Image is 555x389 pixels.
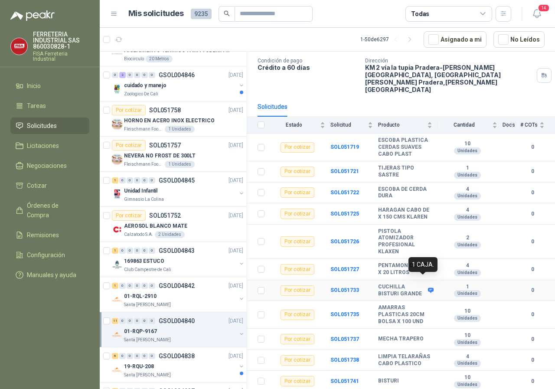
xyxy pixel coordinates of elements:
div: Unidades [454,242,481,248]
span: Cotizar [27,181,47,190]
p: [DATE] [229,71,243,79]
th: # COTs [520,117,555,134]
a: SOL051738 [330,357,359,363]
div: Por cotizar [281,355,314,366]
b: SOL051727 [330,266,359,272]
img: Company Logo [112,49,122,59]
p: Condición de pago [258,58,358,64]
a: Remisiones [10,227,89,243]
p: Zoologico De Cali [124,91,158,98]
p: GSOL004843 [159,248,195,254]
b: MECHA TRAPERO [378,336,424,343]
b: SOL051733 [330,287,359,293]
div: 0 [141,248,148,254]
b: 10 [437,308,497,315]
a: SOL051735 [330,311,359,317]
b: 4 [437,262,497,269]
a: SOL051722 [330,190,359,196]
div: Unidades [454,290,481,297]
p: NEVERA NO FROST DE 300LT [124,152,196,160]
b: SOL051725 [330,211,359,217]
div: 0 [119,283,126,289]
p: AEROSOL BLANCO MATE [124,222,187,230]
a: Por cotizarSOL051758[DATE] Company LogoHORNO EN ACERO INOX ELECTRICOFleischmann Foods S.A.1 Unidades [100,101,247,137]
div: 0 [149,248,155,254]
p: 19-RQU-208 [124,363,154,371]
p: 01-RQL-2910 [124,292,157,301]
p: Santa [PERSON_NAME] [124,301,171,308]
a: Órdenes de Compra [10,197,89,223]
div: 0 [134,353,140,359]
b: 0 [520,335,545,343]
b: 1 [437,165,497,172]
div: 11 [112,318,118,324]
div: 1 Unidades [165,161,195,168]
th: Docs [503,117,520,134]
p: Gimnasio La Colina [124,196,164,203]
div: Unidades [454,147,481,154]
div: 0 [119,177,126,183]
b: 0 [520,189,545,197]
div: 1 [112,283,118,289]
p: Santa [PERSON_NAME] [124,372,171,379]
span: Órdenes de Compra [27,201,81,220]
a: SOL051737 [330,336,359,342]
b: HARAGAN CABO DE X 150 CMS KLAREN [378,207,432,220]
p: [DATE] [229,282,243,290]
p: [DATE] [229,352,243,360]
div: 1 CAJA. [408,257,437,272]
p: GSOL004845 [159,177,195,183]
p: [DATE] [229,106,243,114]
div: 0 [149,177,155,183]
img: Company Logo [112,224,122,235]
a: Solicitudes [10,118,89,134]
p: 01-RQP-9167 [124,327,157,336]
div: 6 [112,353,118,359]
div: 1 [112,248,118,254]
b: BISTURI [378,378,399,385]
div: 2 Unidades [155,231,185,238]
div: 0 [149,318,155,324]
span: 9235 [191,9,212,19]
div: 0 [141,283,148,289]
div: Por cotizar [281,264,314,275]
img: Company Logo [112,154,122,164]
div: 0 [149,72,155,78]
a: Inicio [10,78,89,94]
b: 4 [437,353,497,360]
p: SOL051758 [149,107,181,113]
a: SOL051721 [330,168,359,174]
a: SOL051726 [330,239,359,245]
div: Unidades [454,339,481,346]
a: 11 0 0 0 0 0 GSOL004840[DATE] Company Logo01-RQP-9167Santa [PERSON_NAME] [112,316,245,343]
div: Unidades [454,269,481,276]
p: [DATE] [229,141,243,150]
th: Estado [270,117,330,134]
div: 20 Metros [146,56,173,62]
div: Por cotizar [281,187,314,198]
p: FISA Ferreteria Industrial [33,51,89,62]
img: Company Logo [112,189,122,199]
b: 2 [437,235,497,242]
b: 0 [520,167,545,176]
img: Company Logo [112,365,122,375]
th: Cantidad [437,117,503,134]
b: ESCOBA DE CERDA DURA [378,186,432,199]
a: Por cotizarSOL051752[DATE] Company LogoAEROSOL BLANCO MATECalzatodo S.A.2 Unidades [100,207,247,242]
b: PENTAMON CUÑETE X 20 LITROS [378,262,432,276]
span: Estado [270,122,318,128]
div: 1 Unidades [165,126,195,133]
img: Company Logo [11,38,27,55]
p: Fleischmann Foods S.A. [124,126,163,133]
div: Por cotizar [281,167,314,177]
div: 0 [112,72,118,78]
a: 1 0 0 0 0 0 GSOL004842[DATE] Company Logo01-RQL-2910Santa [PERSON_NAME] [112,281,245,308]
th: Solicitud [330,117,378,134]
img: Company Logo [112,259,122,270]
div: 0 [119,248,126,254]
div: Por cotizar [112,105,146,115]
div: Unidades [454,214,481,221]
